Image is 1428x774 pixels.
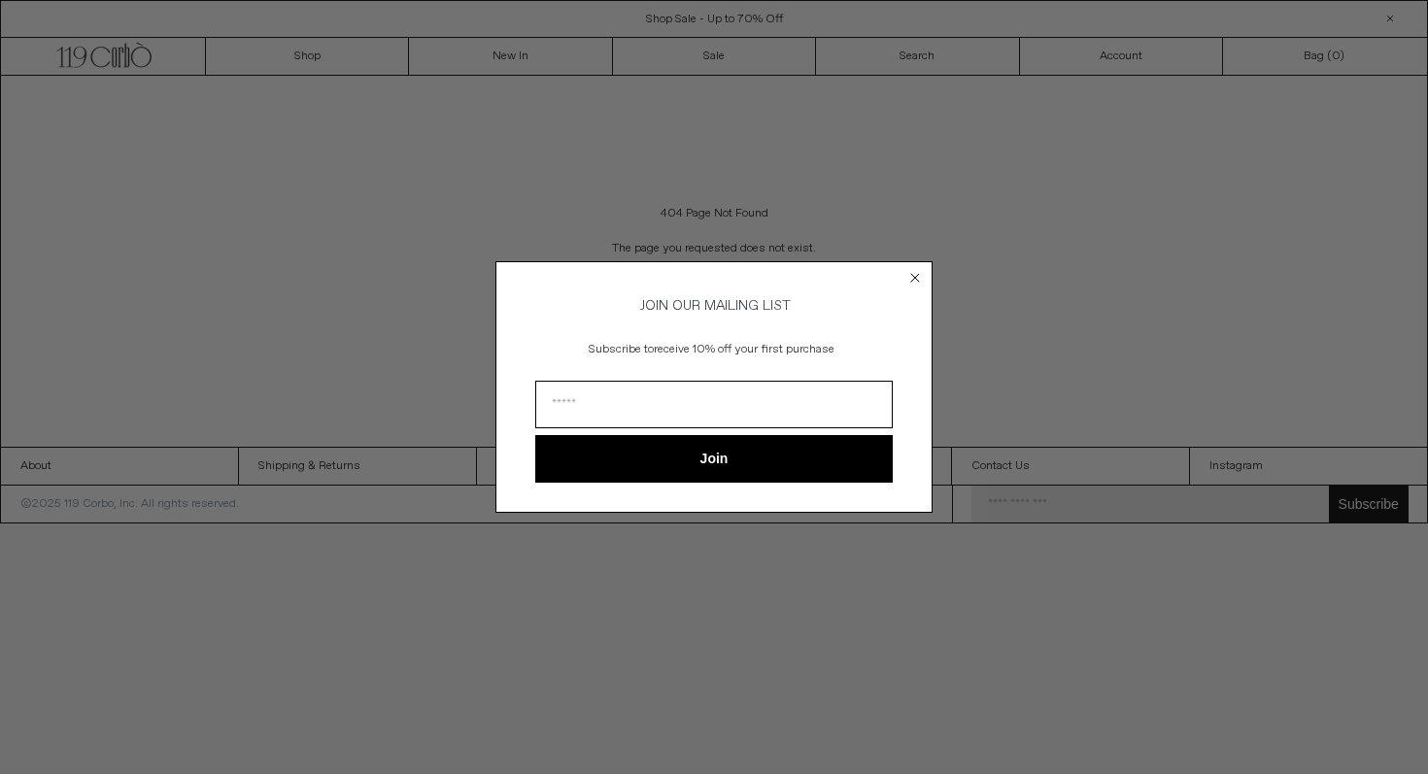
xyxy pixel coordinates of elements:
[905,268,925,287] button: Close dialog
[589,342,654,357] span: Subscribe to
[654,342,834,357] span: receive 10% off your first purchase
[535,435,893,483] button: Join
[637,297,791,315] span: JOIN OUR MAILING LIST
[535,381,893,428] input: Email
